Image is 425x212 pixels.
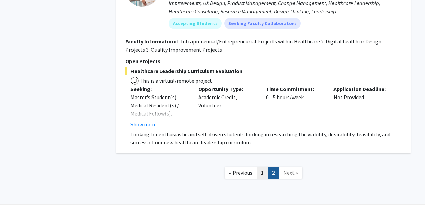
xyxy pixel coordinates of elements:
mat-chip: Seeking Faculty Collaborators [224,18,301,29]
button: Show more [130,120,157,128]
div: Not Provided [328,85,396,128]
a: Previous [225,167,257,179]
p: Open Projects [125,57,401,65]
a: 2 [268,167,279,179]
div: Master's Student(s), Medical Resident(s) / Medical Fellow(s), Faculty [130,93,188,126]
fg-read-more: 1. Intrapreneurial/Entrepreneurial Projects within Healthcare 2. Digital health or Design Project... [125,38,381,53]
iframe: Chat [5,181,29,207]
p: Looking for enthusiastic and self-driven students looking in researching the viability, desirabil... [130,130,401,146]
a: 1 [257,167,268,179]
p: Time Commitment: [266,85,324,93]
b: Faculty Information: [125,38,176,45]
mat-chip: Accepting Students [169,18,222,29]
span: This is a virtual/remote project [139,77,212,84]
nav: Page navigation [116,160,411,188]
span: Next » [283,169,298,176]
span: « Previous [229,169,252,176]
div: Academic Credit, Volunteer [193,85,261,128]
p: Application Deadline: [333,85,391,93]
span: Healthcare Leadership Curriculum Evaluation [125,67,401,75]
p: Opportunity Type: [198,85,256,93]
a: Next Page [279,167,302,179]
p: Seeking: [130,85,188,93]
div: 0 - 5 hours/week [261,85,329,128]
